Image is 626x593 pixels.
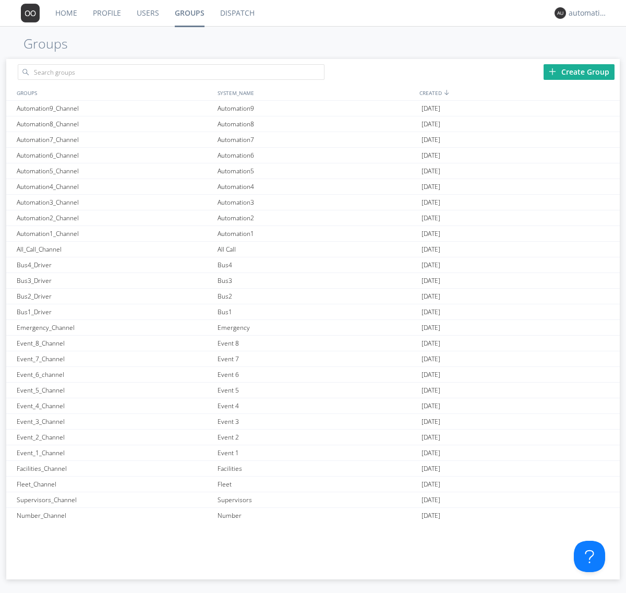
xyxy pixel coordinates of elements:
div: Automation4 [215,179,419,194]
div: Event_4_Channel [14,398,215,413]
div: Create Group [544,64,615,80]
span: [DATE] [422,163,440,179]
a: Automation6_ChannelAutomation6[DATE] [6,148,620,163]
div: Bus3_Driver [14,273,215,288]
span: [DATE] [422,398,440,414]
div: Automation9 [215,101,419,116]
span: [DATE] [422,414,440,430]
span: [DATE] [422,101,440,116]
a: Facilities_ChannelFacilities[DATE] [6,461,620,477]
span: [DATE] [422,430,440,445]
div: Automation9_Channel [14,101,215,116]
a: Event_3_ChannelEvent 3[DATE] [6,414,620,430]
a: Automation5_ChannelAutomation5[DATE] [6,163,620,179]
span: [DATE] [422,492,440,508]
img: 373638.png [555,7,566,19]
div: Event_2_Channel [14,430,215,445]
span: [DATE] [422,179,440,195]
div: Fleet [215,477,419,492]
div: Bus4_Driver [14,257,215,272]
div: Bus1 [215,304,419,319]
a: Bus3_DriverBus3[DATE] [6,273,620,289]
a: All_Call_ChannelAll Call[DATE] [6,242,620,257]
div: Automation3_Channel [14,195,215,210]
div: Automation1 [215,226,419,241]
div: All Call [215,242,419,257]
span: [DATE] [422,367,440,383]
span: [DATE] [422,226,440,242]
a: Fleet_ChannelFleet[DATE] [6,477,620,492]
div: Facilities [215,461,419,476]
div: Emergency_Channel [14,320,215,335]
a: Emergency_ChannelEmergency[DATE] [6,320,620,336]
span: [DATE] [422,336,440,351]
div: Facilities_Channel [14,461,215,476]
iframe: Toggle Customer Support [574,541,605,572]
div: GROUPS [14,85,212,100]
div: CREATED [417,85,620,100]
a: Event_4_ChannelEvent 4[DATE] [6,398,620,414]
a: Automation3_ChannelAutomation3[DATE] [6,195,620,210]
a: Event_8_ChannelEvent 8[DATE] [6,336,620,351]
div: All_Call_Channel [14,242,215,257]
div: Automation2_Channel [14,210,215,226]
div: Automation7 [215,132,419,147]
a: Automation9_ChannelAutomation9[DATE] [6,101,620,116]
div: Automation8_Channel [14,116,215,132]
span: [DATE] [422,289,440,304]
a: Bus2_DriverBus2[DATE] [6,289,620,304]
span: [DATE] [422,273,440,289]
span: [DATE] [422,461,440,477]
div: Event 4 [215,398,419,413]
div: Bus2_Driver [14,289,215,304]
a: Automation4_ChannelAutomation4[DATE] [6,179,620,195]
div: Event_1_Channel [14,445,215,460]
div: Bus4 [215,257,419,272]
div: Automation4_Channel [14,179,215,194]
div: Automation7_Channel [14,132,215,147]
div: Number [215,508,419,523]
div: Event 1 [215,445,419,460]
a: Automation7_ChannelAutomation7[DATE] [6,132,620,148]
a: Automation8_ChannelAutomation8[DATE] [6,116,620,132]
div: Event 5 [215,383,419,398]
span: [DATE] [422,445,440,461]
div: Event 7 [215,351,419,366]
a: Event_6_channelEvent 6[DATE] [6,367,620,383]
a: Event_5_ChannelEvent 5[DATE] [6,383,620,398]
div: Bus2 [215,289,419,304]
div: Emergency [215,320,419,335]
span: [DATE] [422,148,440,163]
a: Bus4_DriverBus4[DATE] [6,257,620,273]
div: Event_7_Channel [14,351,215,366]
span: [DATE] [422,116,440,132]
div: Number_Channel [14,508,215,523]
img: 373638.png [21,4,40,22]
span: [DATE] [422,195,440,210]
div: automation+dispatcher0014 [569,8,608,18]
div: Automation5 [215,163,419,179]
span: [DATE] [422,320,440,336]
a: Bus1_DriverBus1[DATE] [6,304,620,320]
a: Automation2_ChannelAutomation2[DATE] [6,210,620,226]
div: Event_3_Channel [14,414,215,429]
a: Automation1_ChannelAutomation1[DATE] [6,226,620,242]
a: Supervisors_ChannelSupervisors[DATE] [6,492,620,508]
span: [DATE] [422,351,440,367]
div: Supervisors [215,492,419,507]
span: [DATE] [422,242,440,257]
div: Event_8_Channel [14,336,215,351]
div: Automation5_Channel [14,163,215,179]
span: [DATE] [422,383,440,398]
div: Bus3 [215,273,419,288]
div: Automation6_Channel [14,148,215,163]
span: [DATE] [422,210,440,226]
div: Automation1_Channel [14,226,215,241]
a: Event_7_ChannelEvent 7[DATE] [6,351,620,367]
div: Supervisors_Channel [14,492,215,507]
div: Event_6_channel [14,367,215,382]
span: [DATE] [422,477,440,492]
a: Event_2_ChannelEvent 2[DATE] [6,430,620,445]
div: Automation6 [215,148,419,163]
a: Event_1_ChannelEvent 1[DATE] [6,445,620,461]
